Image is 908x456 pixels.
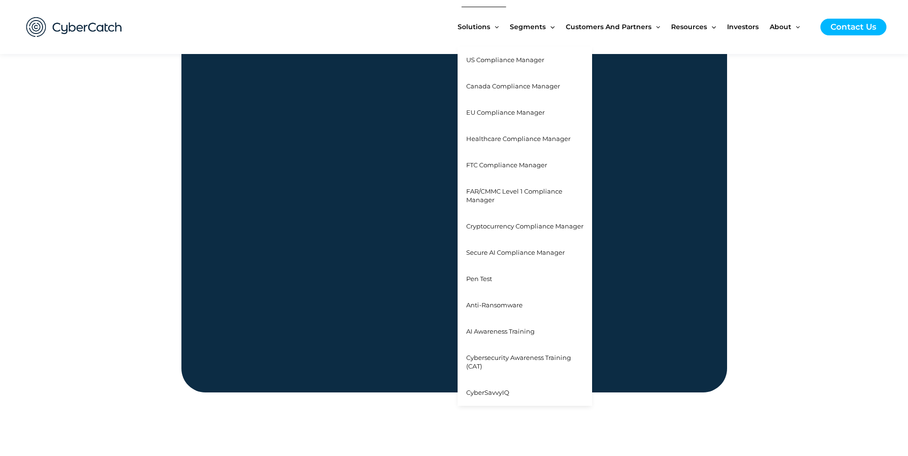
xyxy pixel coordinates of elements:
a: US Compliance Manager [458,47,592,73]
span: Menu Toggle [546,7,554,47]
a: Anti-Ransomware [458,292,592,318]
img: CyberCatch [17,7,132,47]
span: FAR/CMMC Level 1 Compliance Manager [466,187,562,204]
span: Menu Toggle [707,7,716,47]
a: Canada Compliance Manager [458,73,592,99]
span: EU Compliance Manager [466,109,545,116]
span: CyberSavvyIQ [466,389,509,396]
span: AI Awareness Training [466,327,535,335]
span: About [770,7,791,47]
nav: Site Navigation: New Main Menu [458,7,811,47]
span: Menu Toggle [490,7,499,47]
span: Menu Toggle [791,7,800,47]
span: FTC Compliance Manager [466,161,547,169]
span: Menu Toggle [651,7,660,47]
a: CyberSavvyIQ [458,380,592,406]
span: Pen Test [466,275,492,282]
span: Secure AI Compliance Manager [466,249,565,256]
span: Investors [727,7,759,47]
span: Cybersecurity Awareness Training (CAT) [466,354,571,370]
span: Cryptocurrency Compliance Manager [466,222,583,230]
a: FAR/CMMC Level 1 Compliance Manager [458,178,592,214]
span: US Compliance Manager [466,56,544,64]
a: Secure AI Compliance Manager [458,239,592,266]
a: Contact Us [820,19,886,35]
span: Segments [510,7,546,47]
span: Resources [671,7,707,47]
span: Canada Compliance Manager [466,82,560,90]
a: EU Compliance Manager [458,99,592,126]
a: Pen Test [458,266,592,292]
a: Cybersecurity Awareness Training (CAT) [458,345,592,380]
span: Healthcare Compliance Manager [466,135,571,142]
a: Cryptocurrency Compliance Manager [458,213,592,239]
span: Anti-Ransomware [466,301,523,309]
span: Customers and Partners [566,7,651,47]
span: Solutions [458,7,490,47]
a: Investors [727,7,770,47]
a: AI Awareness Training [458,318,592,345]
a: Healthcare Compliance Manager [458,126,592,152]
a: FTC Compliance Manager [458,152,592,178]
